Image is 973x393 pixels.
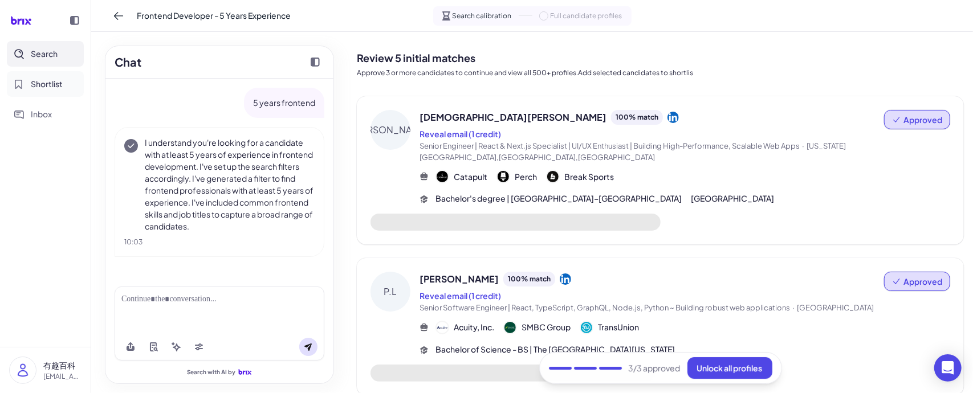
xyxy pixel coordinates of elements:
div: 100 % match [611,110,663,125]
span: [US_STATE][GEOGRAPHIC_DATA],[GEOGRAPHIC_DATA],[GEOGRAPHIC_DATA] [420,141,846,162]
span: Approved [903,276,942,287]
button: Shortlist [7,71,84,97]
p: 5 years frontend [253,97,315,109]
span: · [802,141,804,150]
span: Break Sports [564,171,614,183]
button: Send message [299,338,317,356]
span: Shortlist [31,78,63,90]
button: Unlock all profiles [687,357,772,379]
span: [GEOGRAPHIC_DATA] [797,303,874,312]
img: user_logo.png [10,357,36,383]
h2: Review 5 initial matches [357,50,964,65]
button: Search [7,41,84,67]
span: Approved [903,114,942,125]
button: Reveal email (1 credit) [420,128,501,140]
span: Search [31,48,58,60]
span: [DEMOGRAPHIC_DATA][PERSON_NAME] [420,110,606,124]
span: TransUnion [598,321,639,333]
span: Search calibration [453,11,512,21]
div: [PERSON_NAME] [371,110,410,150]
span: [GEOGRAPHIC_DATA] [691,193,774,204]
p: [EMAIL_ADDRESS][DOMAIN_NAME] [43,371,82,382]
span: Unlock all profiles [697,363,763,373]
span: SMBC Group [522,321,571,333]
span: Senior Software Engineer | React, TypeScript, GraphQL, Node.js, Python ~ Building robust web appl... [420,303,790,312]
span: 3 /3 approved [629,362,681,374]
p: Approve 3 or more candidates to continue and view all 500+ profiles.Add selected candidates to sh... [357,68,964,78]
img: 公司logo [504,322,516,333]
img: 公司logo [547,171,559,182]
button: Approved [884,272,950,291]
button: Reveal email (1 credit) [420,290,501,302]
span: Bachelor of Science - BS | The [GEOGRAPHIC_DATA][US_STATE] [435,343,675,355]
span: Acuity, Inc. [454,321,494,333]
span: · [792,303,795,312]
span: Perch [515,171,537,183]
img: 公司logo [498,171,509,182]
span: Senior Engineer | React & Next.js Specialist | UI/UX Enthusiast | Building High-Performance, Scal... [420,141,800,150]
button: Approved [884,110,950,129]
div: Open Intercom Messenger [934,354,962,382]
img: 公司logo [581,322,592,333]
span: Full candidate profiles [551,11,622,21]
span: [PERSON_NAME] [420,272,499,286]
span: Catapult [454,171,487,183]
p: I understand you're looking for a candidate with at least 5 years of experience in frontend devel... [145,137,315,232]
button: Collapse chat [306,53,324,71]
button: Inbox [7,101,84,127]
span: Frontend Developer - 5 Years Experience [137,10,291,22]
span: Inbox [31,108,52,120]
h2: Chat [115,54,141,71]
img: 公司logo [437,171,448,182]
div: 10:03 [124,237,315,247]
span: Search with AI by [188,369,236,376]
p: 有趣百科 [43,359,82,371]
div: 100 % match [503,272,555,286]
div: P.L [371,272,410,312]
span: Bachelor's degree | [GEOGRAPHIC_DATA]–[GEOGRAPHIC_DATA] [435,193,682,204]
img: 公司logo [437,322,448,333]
